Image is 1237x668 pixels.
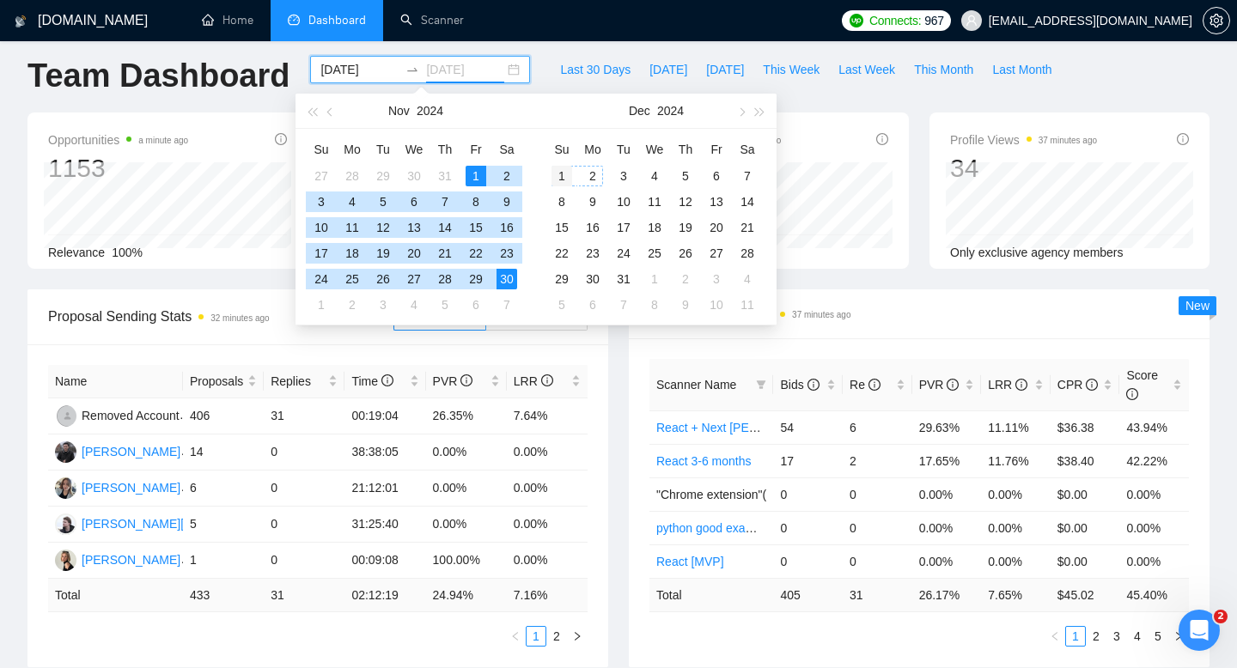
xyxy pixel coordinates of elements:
[430,266,460,292] td: 2024-11-28
[466,191,486,212] div: 8
[404,295,424,315] div: 4
[288,14,300,26] span: dashboard
[510,631,521,641] span: left
[460,215,491,240] td: 2024-11-15
[582,269,603,289] div: 30
[337,240,368,266] td: 2024-11-18
[399,189,430,215] td: 2024-11-06
[644,217,665,238] div: 18
[368,163,399,189] td: 2024-10-29
[368,292,399,318] td: 2024-12-03
[670,266,701,292] td: 2025-01-02
[82,442,180,461] div: [PERSON_NAME]
[869,11,921,30] span: Connects:
[551,217,572,238] div: 15
[701,240,732,266] td: 2024-12-27
[55,516,277,530] a: AB[PERSON_NAME][MEDICAL_DATA]
[430,292,460,318] td: 2024-12-05
[306,266,337,292] td: 2024-11-24
[701,189,732,215] td: 2024-12-13
[497,243,517,264] div: 23
[404,217,424,238] div: 13
[491,163,522,189] td: 2024-11-02
[560,60,631,79] span: Last 30 Days
[608,215,639,240] td: 2024-12-17
[1066,627,1085,646] a: 1
[701,163,732,189] td: 2024-12-06
[551,191,572,212] div: 8
[656,421,828,434] a: React + Next [PERSON_NAME]
[675,191,696,212] div: 12
[577,163,608,189] td: 2024-12-02
[399,163,430,189] td: 2024-10-30
[670,240,701,266] td: 2024-12-26
[656,454,752,468] a: React 3-6 months
[404,191,424,212] div: 6
[670,136,701,163] th: Th
[526,626,546,647] li: 1
[435,166,455,186] div: 31
[697,56,753,83] button: [DATE]
[373,217,393,238] div: 12
[466,217,486,238] div: 15
[1106,626,1127,647] li: 3
[491,266,522,292] td: 2024-11-30
[551,56,640,83] button: Last 30 Days
[613,243,634,264] div: 24
[430,240,460,266] td: 2024-11-21
[608,292,639,318] td: 2025-01-07
[433,374,473,388] span: PVR
[306,189,337,215] td: 2024-11-03
[183,365,264,398] th: Proposals
[582,217,603,238] div: 16
[1149,627,1167,646] a: 5
[675,295,696,315] div: 9
[466,243,486,264] div: 22
[1177,133,1189,145] span: info-circle
[675,243,696,264] div: 26
[1039,136,1097,145] time: 37 minutes ago
[306,240,337,266] td: 2024-11-17
[271,372,325,391] span: Replies
[1203,14,1229,27] span: setting
[670,189,701,215] td: 2024-12-12
[546,215,577,240] td: 2024-12-15
[737,243,758,264] div: 28
[640,56,697,83] button: [DATE]
[311,295,332,315] div: 1
[1203,14,1230,27] a: setting
[373,269,393,289] div: 26
[756,380,766,390] span: filter
[551,295,572,315] div: 5
[399,215,430,240] td: 2024-11-13
[57,405,78,427] img: RA
[1185,299,1210,313] span: New
[838,60,895,79] span: Last Week
[613,269,634,289] div: 31
[368,215,399,240] td: 2024-11-12
[644,269,665,289] div: 1
[950,152,1097,185] div: 34
[546,240,577,266] td: 2024-12-22
[792,310,850,319] time: 37 minutes ago
[608,240,639,266] td: 2024-12-24
[435,191,455,212] div: 7
[55,480,180,494] a: VL[PERSON_NAME]
[950,130,1097,150] span: Profile Views
[546,136,577,163] th: Su
[706,166,727,186] div: 6
[82,514,277,533] div: [PERSON_NAME][MEDICAL_DATA]
[1168,626,1189,647] button: right
[405,63,419,76] span: to
[417,94,443,128] button: 2024
[48,306,393,327] span: Proposal Sending Stats
[1128,627,1147,646] a: 4
[15,8,27,35] img: logo
[992,60,1051,79] span: Last Month
[829,56,905,83] button: Last Week
[732,240,763,266] td: 2024-12-28
[82,478,180,497] div: [PERSON_NAME]
[320,60,399,79] input: Start date
[55,444,180,458] a: AK[PERSON_NAME]
[675,269,696,289] div: 2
